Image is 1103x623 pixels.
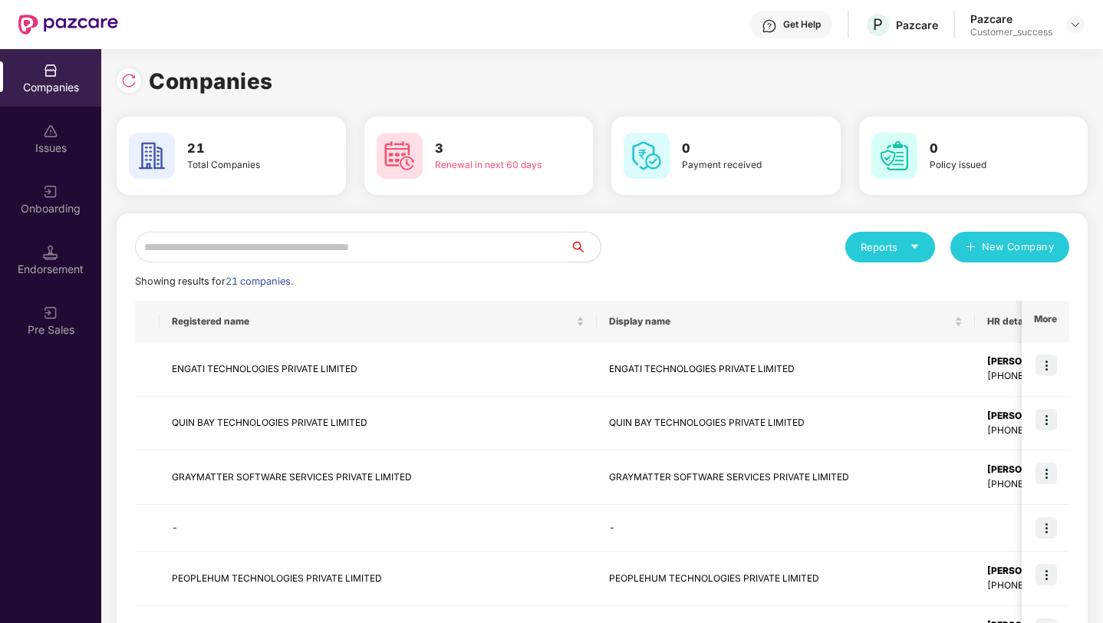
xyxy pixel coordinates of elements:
button: search [569,232,601,262]
td: PEOPLEHUM TECHNOLOGIES PRIVATE LIMITED [597,552,975,606]
div: Reports [861,239,920,255]
th: More [1022,301,1069,342]
h3: 3 [435,139,549,159]
div: Total Companies [187,158,301,173]
span: plus [966,242,976,254]
button: plusNew Company [950,232,1069,262]
td: ENGATI TECHNOLOGIES PRIVATE LIMITED [597,342,975,397]
div: [PERSON_NAME] Tk [987,409,1091,424]
span: search [569,241,601,253]
th: HR details [975,301,1103,342]
div: Get Help [783,18,821,31]
div: [PHONE_NUMBER] [987,369,1091,384]
span: New Company [982,239,1055,255]
td: QUIN BAY TECHNOLOGIES PRIVATE LIMITED [597,397,975,451]
img: svg+xml;base64,PHN2ZyBpZD0iUmVsb2FkLTMyeDMyIiB4bWxucz0iaHR0cDovL3d3dy53My5vcmcvMjAwMC9zdmciIHdpZH... [121,73,137,88]
div: Policy issued [930,158,1044,173]
td: GRAYMATTER SOFTWARE SERVICES PRIVATE LIMITED [160,450,597,505]
div: Payment received [682,158,796,173]
span: P [873,15,883,34]
span: Display name [609,315,951,328]
div: [PERSON_NAME] [987,354,1091,369]
img: svg+xml;base64,PHN2ZyBpZD0iRHJvcGRvd24tMzJ4MzIiIHhtbG5zPSJodHRwOi8vd3d3LnczLm9yZy8yMDAwL3N2ZyIgd2... [1069,18,1082,31]
h3: 21 [187,139,301,159]
img: svg+xml;base64,PHN2ZyB3aWR0aD0iMTQuNSIgaGVpZ2h0PSIxNC41IiB2aWV3Qm94PSIwIDAgMTYgMTYiIGZpbGw9Im5vbm... [43,245,58,260]
td: ENGATI TECHNOLOGIES PRIVATE LIMITED [160,342,597,397]
td: PEOPLEHUM TECHNOLOGIES PRIVATE LIMITED [160,552,597,606]
th: Display name [597,301,975,342]
img: icon [1036,564,1057,585]
img: svg+xml;base64,PHN2ZyBpZD0iSXNzdWVzX2Rpc2FibGVkIiB4bWxucz0iaHR0cDovL3d3dy53My5vcmcvMjAwMC9zdmciIH... [43,124,58,139]
div: [PHONE_NUMBER] [987,477,1091,492]
img: icon [1036,463,1057,484]
div: [PHONE_NUMBER] [987,578,1091,593]
span: Registered name [172,315,573,328]
td: - [160,505,597,552]
img: svg+xml;base64,PHN2ZyB4bWxucz0iaHR0cDovL3d3dy53My5vcmcvMjAwMC9zdmciIHdpZHRoPSI2MCIgaGVpZ2h0PSI2MC... [377,133,423,179]
img: svg+xml;base64,PHN2ZyB3aWR0aD0iMjAiIGhlaWdodD0iMjAiIHZpZXdCb3g9IjAgMCAyMCAyMCIgZmlsbD0ibm9uZSIgeG... [43,184,58,199]
img: svg+xml;base64,PHN2ZyB4bWxucz0iaHR0cDovL3d3dy53My5vcmcvMjAwMC9zdmciIHdpZHRoPSI2MCIgaGVpZ2h0PSI2MC... [871,133,917,179]
img: svg+xml;base64,PHN2ZyB4bWxucz0iaHR0cDovL3d3dy53My5vcmcvMjAwMC9zdmciIHdpZHRoPSI2MCIgaGVpZ2h0PSI2MC... [624,133,670,179]
div: Pazcare [970,12,1052,26]
td: QUIN BAY TECHNOLOGIES PRIVATE LIMITED [160,397,597,451]
th: Registered name [160,301,597,342]
div: Customer_success [970,26,1052,38]
img: svg+xml;base64,PHN2ZyB4bWxucz0iaHR0cDovL3d3dy53My5vcmcvMjAwMC9zdmciIHdpZHRoPSI2MCIgaGVpZ2h0PSI2MC... [129,133,175,179]
img: svg+xml;base64,PHN2ZyBpZD0iSGVscC0zMngzMiIgeG1sbnM9Imh0dHA6Ly93d3cudzMub3JnLzIwMDAvc3ZnIiB3aWR0aD... [762,18,777,34]
span: 21 companies. [226,275,293,287]
span: Showing results for [135,275,293,287]
h1: Companies [149,64,273,98]
div: [PERSON_NAME] [987,564,1091,578]
td: - [597,505,975,552]
div: Pazcare [896,18,938,32]
img: svg+xml;base64,PHN2ZyBpZD0iQ29tcGFuaWVzIiB4bWxucz0iaHR0cDovL3d3dy53My5vcmcvMjAwMC9zdmciIHdpZHRoPS... [43,63,58,78]
img: icon [1036,409,1057,430]
span: caret-down [910,242,920,252]
img: New Pazcare Logo [18,15,118,35]
h3: 0 [930,139,1044,159]
td: GRAYMATTER SOFTWARE SERVICES PRIVATE LIMITED [597,450,975,505]
h3: 0 [682,139,796,159]
img: icon [1036,517,1057,539]
div: [PERSON_NAME] [987,463,1091,477]
img: svg+xml;base64,PHN2ZyB3aWR0aD0iMjAiIGhlaWdodD0iMjAiIHZpZXdCb3g9IjAgMCAyMCAyMCIgZmlsbD0ibm9uZSIgeG... [43,305,58,321]
div: [PHONE_NUMBER] [987,424,1091,438]
div: Renewal in next 60 days [435,158,549,173]
img: icon [1036,354,1057,376]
